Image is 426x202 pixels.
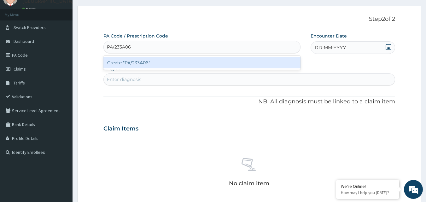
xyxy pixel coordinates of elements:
textarea: Type your message and hit 'Enter' [3,135,120,157]
a: Online [22,7,37,11]
label: Encounter Date [311,33,347,39]
img: d_794563401_company_1708531726252_794563401 [12,32,26,47]
label: PA Code / Prescription Code [103,33,168,39]
h3: Claim Items [103,125,138,132]
span: Tariffs [14,80,25,86]
span: DD-MM-YYYY [315,44,346,51]
span: Dashboard [14,38,34,44]
p: No claim item [229,180,269,187]
div: Enter diagnosis [107,76,141,83]
p: How may I help you today? [341,190,394,195]
span: Claims [14,66,26,72]
span: We're online! [37,61,87,124]
div: Create "PA/233A06" [103,57,301,68]
div: Chat with us now [33,35,106,43]
p: NB: All diagnosis must be linked to a claim item [103,98,395,106]
div: Minimize live chat window [103,3,119,18]
span: Switch Providers [14,25,46,30]
p: Step 2 of 2 [103,16,395,23]
div: We're Online! [341,183,394,189]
